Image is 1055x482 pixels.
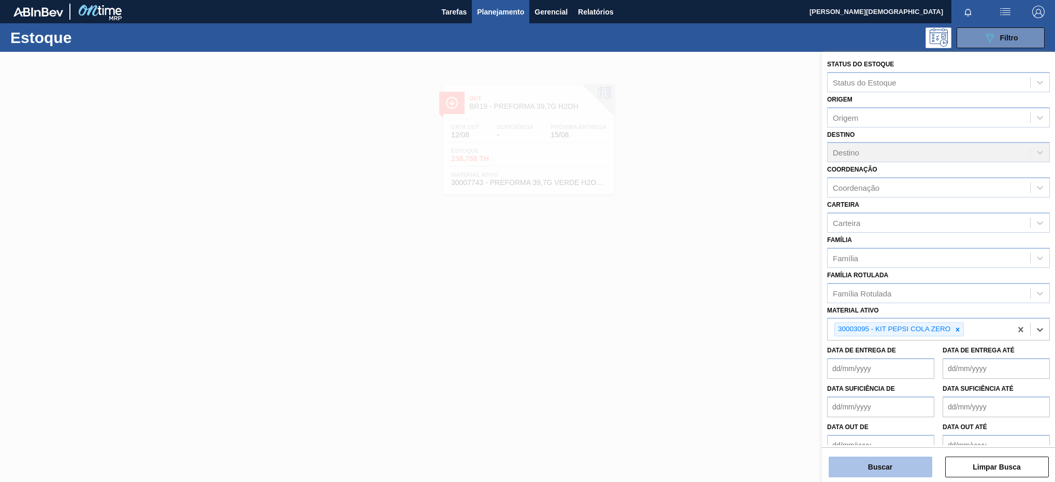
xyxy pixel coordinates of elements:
[943,385,1014,392] label: Data suficiência até
[827,272,888,279] label: Família Rotulada
[827,96,852,103] label: Origem
[833,289,891,297] div: Família Rotulada
[827,358,934,379] input: dd/mm/yyyy
[827,385,895,392] label: Data suficiência de
[477,6,524,18] span: Planejamento
[943,423,987,431] label: Data out até
[943,358,1050,379] input: dd/mm/yyyy
[943,347,1015,354] label: Data de Entrega até
[833,218,860,227] div: Carteira
[13,7,63,17] img: TNhmsLtSVTkK8tSr43FrP2fwEKptu5GPRR3wAAAABJRU5ErkJggg==
[534,6,568,18] span: Gerencial
[943,396,1050,417] input: dd/mm/yyyy
[827,201,859,208] label: Carteira
[827,307,879,314] label: Material ativo
[833,113,858,122] div: Origem
[999,6,1011,18] img: userActions
[833,253,858,262] div: Família
[833,183,879,192] div: Coordenação
[951,5,985,19] button: Notificações
[827,166,877,173] label: Coordenação
[833,78,897,87] div: Status do Estoque
[827,423,869,431] label: Data out de
[835,323,952,336] div: 30003095 - KIT PEPSI COLA ZERO
[827,347,896,354] label: Data de Entrega de
[827,435,934,456] input: dd/mm/yyyy
[943,435,1050,456] input: dd/mm/yyyy
[957,27,1045,48] button: Filtro
[827,131,855,138] label: Destino
[926,27,951,48] div: Pogramando: nenhum usuário selecionado
[827,61,894,68] label: Status do Estoque
[827,236,852,244] label: Família
[1000,34,1018,42] span: Filtro
[827,396,934,417] input: dd/mm/yyyy
[1032,6,1045,18] img: Logout
[10,32,167,44] h1: Estoque
[578,6,613,18] span: Relatórios
[441,6,467,18] span: Tarefas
